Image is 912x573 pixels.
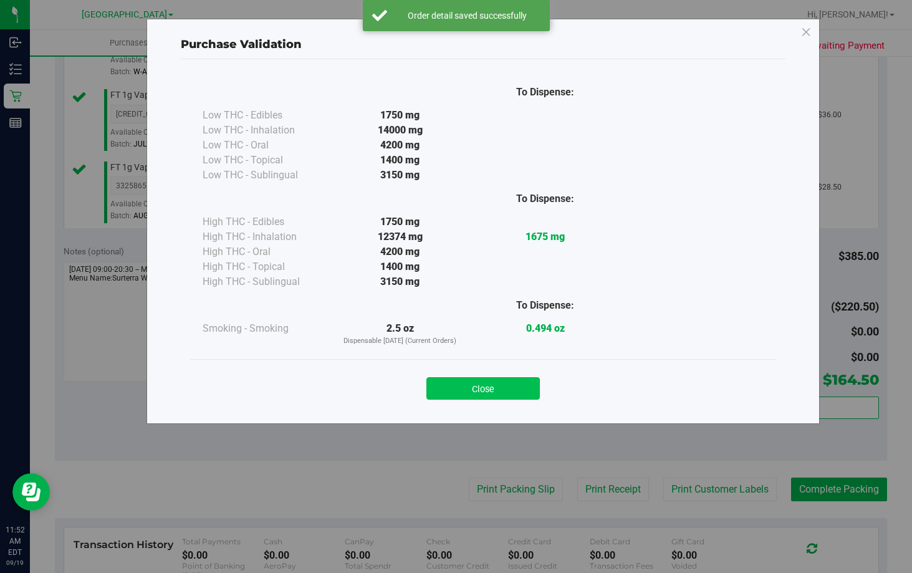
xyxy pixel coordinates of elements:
[327,214,473,229] div: 1750 mg
[473,191,618,206] div: To Dispense:
[327,336,473,347] p: Dispensable [DATE] (Current Orders)
[203,244,327,259] div: High THC - Oral
[394,9,540,22] div: Order detail saved successfully
[181,37,302,51] span: Purchase Validation
[327,138,473,153] div: 4200 mg
[327,123,473,138] div: 14000 mg
[327,153,473,168] div: 1400 mg
[327,108,473,123] div: 1750 mg
[327,244,473,259] div: 4200 mg
[327,321,473,347] div: 2.5 oz
[526,322,565,334] strong: 0.494 oz
[203,138,327,153] div: Low THC - Oral
[426,377,540,400] button: Close
[203,259,327,274] div: High THC - Topical
[473,298,618,313] div: To Dispense:
[203,321,327,336] div: Smoking - Smoking
[526,231,565,243] strong: 1675 mg
[12,473,50,511] iframe: Resource center
[327,168,473,183] div: 3150 mg
[327,259,473,274] div: 1400 mg
[203,229,327,244] div: High THC - Inhalation
[203,168,327,183] div: Low THC - Sublingual
[203,274,327,289] div: High THC - Sublingual
[327,229,473,244] div: 12374 mg
[327,274,473,289] div: 3150 mg
[203,153,327,168] div: Low THC - Topical
[473,85,618,100] div: To Dispense:
[203,123,327,138] div: Low THC - Inhalation
[203,108,327,123] div: Low THC - Edibles
[203,214,327,229] div: High THC - Edibles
